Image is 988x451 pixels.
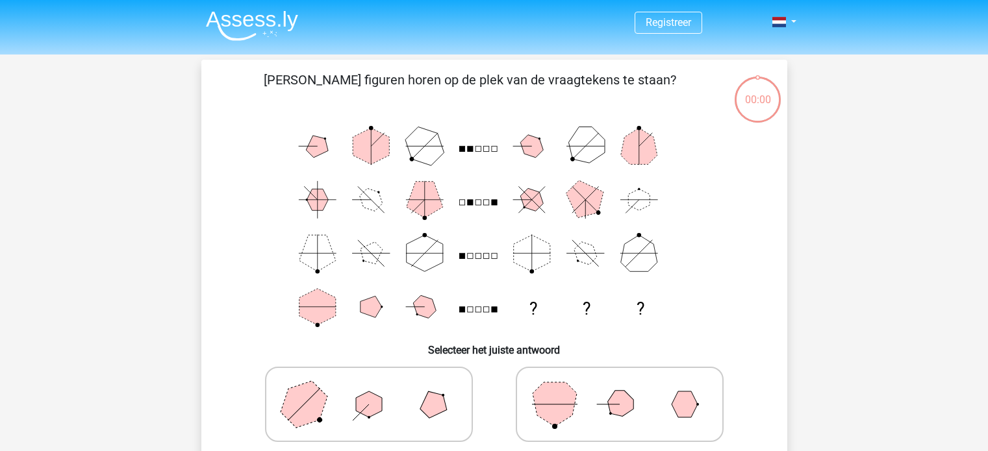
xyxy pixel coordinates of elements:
a: Registreer [646,16,691,29]
text: ? [583,299,590,319]
p: [PERSON_NAME] figuren horen op de plek van de vraagtekens te staan? [222,70,718,109]
div: 00:00 [733,75,782,108]
text: ? [636,299,644,319]
text: ? [529,299,537,319]
h6: Selecteer het juiste antwoord [222,334,766,356]
img: Assessly [206,10,298,41]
